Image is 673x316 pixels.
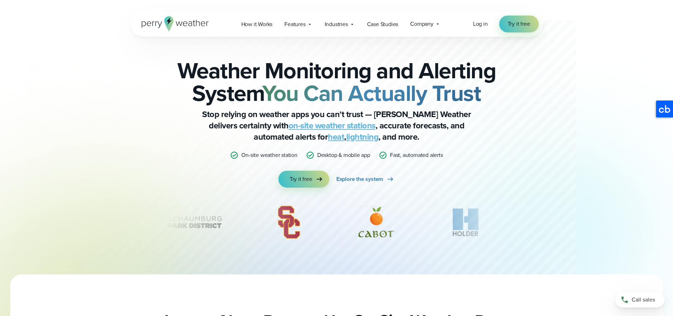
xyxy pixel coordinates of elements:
[166,205,508,243] div: slideshow
[241,20,273,29] span: How it Works
[267,205,311,240] img: University-of-Southern-California-USC.svg
[443,205,489,240] img: Holder.svg
[361,17,405,31] a: Case Studies
[508,20,530,28] span: Try it free
[267,205,311,240] div: 9 of 12
[410,20,433,28] span: Company
[132,205,233,240] div: 8 of 12
[328,130,344,143] a: heat
[344,205,409,240] div: 10 of 12
[278,171,329,188] a: Try it free
[241,151,297,159] p: On-site weather station
[336,175,383,183] span: Explore the system
[284,20,305,29] span: Features
[473,20,488,28] a: Log in
[367,20,399,29] span: Case Studies
[132,205,233,240] img: Schaumburg-Park-District-1.svg
[632,296,655,304] span: Call sales
[499,16,539,32] a: Try it free
[346,130,379,143] a: lightning
[3,10,110,65] iframe: profile
[336,171,395,188] a: Explore the system
[317,151,370,159] p: Desktop & mobile app
[289,119,376,132] a: on-site weather stations
[390,151,443,159] p: Fast, automated alerts
[166,59,508,104] h2: Weather Monitoring and Alerting System
[195,109,478,142] p: Stop relying on weather apps you can’t trust — [PERSON_NAME] Weather delivers certainty with , ac...
[235,17,279,31] a: How it Works
[615,292,665,308] a: Call sales
[325,20,348,29] span: Industries
[443,205,489,240] div: 11 of 12
[262,77,481,110] strong: You Can Actually Trust
[290,175,312,183] span: Try it free
[344,205,409,240] img: Cabot-Citrus-Farms.svg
